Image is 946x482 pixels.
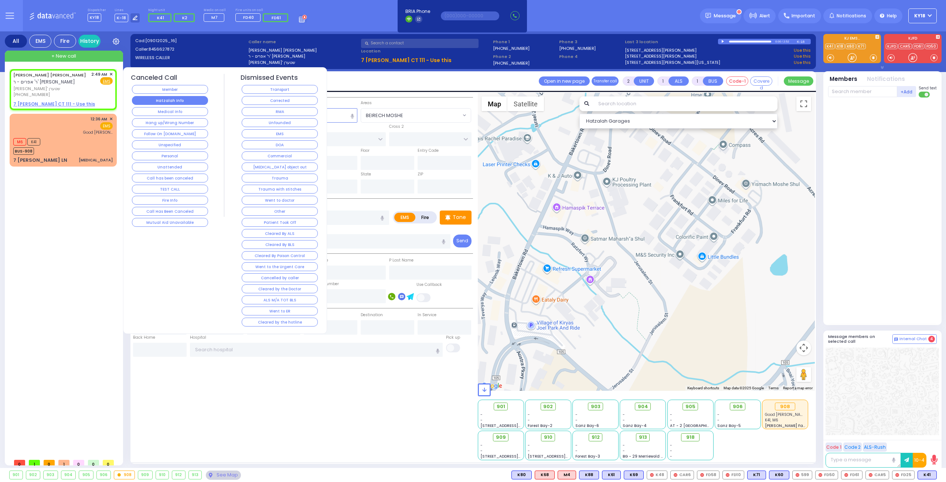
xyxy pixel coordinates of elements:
button: Corrected [242,96,318,105]
button: ALS-Rush [863,442,887,452]
button: 10-4 [913,453,926,468]
span: 913 [639,434,647,441]
img: red-radio-icon.svg [700,473,704,477]
div: K68 [535,471,555,479]
span: Send text [919,85,937,91]
a: KJFD [886,44,898,49]
div: FD50 [815,471,838,479]
img: red-radio-icon.svg [844,473,848,477]
span: - [575,442,578,448]
a: [STREET_ADDRESS][PERSON_NAME] [625,47,697,54]
span: 902 [543,403,553,410]
button: Transfer call [592,76,619,86]
h4: Dismissed Events [241,74,298,82]
label: Last 3 location [625,39,718,45]
div: FD10 [722,471,744,479]
button: Code 1 [826,442,842,452]
button: Toggle fullscreen view [796,96,811,111]
button: +Add [897,86,916,97]
span: - [717,417,719,423]
label: ZIP [418,171,423,177]
button: Trauma [242,174,318,182]
div: 908 [114,471,135,479]
span: K41, M6 [765,417,778,423]
label: Medic on call [204,8,227,13]
button: Message [784,76,813,86]
button: EMS [242,129,318,138]
img: red-radio-icon.svg [869,473,872,477]
div: All [5,35,27,48]
span: 1 [58,460,69,465]
span: Phone 4 [559,54,623,60]
button: Trauma with stitches [242,185,318,194]
label: Lines [115,8,140,13]
span: 0 [14,460,25,465]
a: Open in new page [539,76,590,86]
span: - [480,442,483,448]
button: Follow On [DOMAIN_NAME] [132,129,208,138]
a: [PERSON_NAME] [PERSON_NAME] [13,72,86,78]
button: Unspecified [132,140,208,149]
div: Fire [54,35,76,48]
span: Alert [759,13,770,19]
a: K41 [825,44,835,49]
button: ALS [668,76,689,86]
span: 12:36 AM [91,116,107,122]
span: [09012025_16] [145,38,177,44]
div: 0:00 [775,37,782,46]
span: Phone 1 [493,39,557,45]
button: Covered [750,76,772,86]
a: FD61 [913,44,924,49]
span: [PERSON_NAME] Farm [765,423,809,428]
span: Help [887,13,897,19]
div: See map [206,471,241,480]
a: History [78,35,101,48]
button: Send [453,235,472,247]
img: Logo [29,11,78,20]
div: / [782,37,783,46]
span: [STREET_ADDRESS][PERSON_NAME] [480,423,550,428]
div: FD58 [697,471,719,479]
button: Members [830,75,857,83]
span: 903 [591,403,600,410]
button: Cleared By BLS [242,240,318,249]
div: ALS [558,471,576,479]
label: Location [361,48,490,54]
span: BUS-908 [13,147,34,155]
label: Pick up [446,335,460,341]
span: 0 [103,460,114,465]
span: [STREET_ADDRESS][PERSON_NAME] [528,454,598,459]
label: [PHONE_NUMBER] [493,60,530,66]
span: BEIRECH MOSHE [361,109,461,122]
label: Destination [361,312,383,318]
span: Forest Bay-2 [528,423,552,428]
span: 2:49 AM [91,72,107,77]
div: 902 [26,471,40,479]
span: - [670,417,672,423]
div: 908 [775,403,795,411]
div: FD25 [892,471,915,479]
button: Call Has Been Canceled [132,207,208,216]
span: Sanz Bay-5 [717,423,741,428]
button: Cleared by the hotline [242,318,318,327]
div: 903 [44,471,58,479]
button: Mutual Aid Unavailable [132,218,208,227]
a: Use this [794,53,811,59]
button: TEST CALL [132,185,208,194]
div: K41 [918,471,937,479]
div: K69 [624,471,644,479]
span: 4 [928,336,935,342]
div: - [670,442,711,448]
h5: Message members on selected call [828,334,892,344]
button: Patient Took Off [242,218,318,227]
button: Unfounded [242,118,318,127]
span: - [623,417,625,423]
label: WIRELESS CALLER [135,55,246,61]
div: - [670,448,711,454]
label: [PHONE_NUMBER] [559,45,596,51]
div: K80 [511,471,532,479]
span: BEIRECH MOSHE [361,108,471,122]
div: K88 [579,471,599,479]
img: red-radio-icon.svg [726,473,729,477]
label: [PERSON_NAME] [PERSON_NAME] [248,47,359,54]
